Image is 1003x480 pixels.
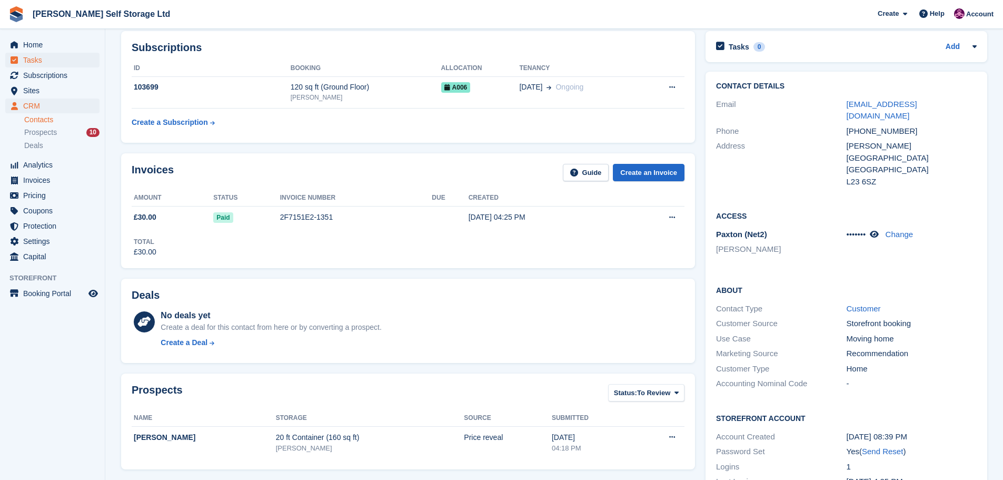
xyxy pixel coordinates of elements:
[23,68,86,83] span: Subscriptions
[847,461,977,473] div: 1
[847,333,977,345] div: Moving home
[954,8,965,19] img: Lydia Wild
[847,304,881,313] a: Customer
[847,446,977,458] div: Yes
[8,6,24,22] img: stora-icon-8386f47178a22dfd0bd8f6a31ec36ba5ce8667c1dd55bd0f319d3a0aa187defe.svg
[716,461,846,473] div: Logins
[716,318,846,330] div: Customer Source
[132,60,291,77] th: ID
[24,127,100,138] a: Prospects 10
[608,384,684,401] button: Status: To Review
[614,388,637,398] span: Status:
[132,117,208,128] div: Create a Subscription
[161,337,207,348] div: Create a Deal
[847,431,977,443] div: [DATE] 08:39 PM
[847,140,977,152] div: [PERSON_NAME]
[847,125,977,138] div: [PHONE_NUMBER]
[716,125,846,138] div: Phone
[161,309,381,322] div: No deals yet
[5,188,100,203] a: menu
[519,82,542,93] span: [DATE]
[847,164,977,176] div: [GEOGRAPHIC_DATA]
[86,128,100,137] div: 10
[5,249,100,264] a: menu
[161,337,381,348] a: Create a Deal
[5,234,100,249] a: menu
[132,113,215,132] a: Create a Subscription
[280,212,432,223] div: 2F7151E2-1351
[23,37,86,52] span: Home
[716,363,846,375] div: Customer Type
[552,410,635,427] th: Submitted
[5,286,100,301] a: menu
[946,41,960,53] a: Add
[23,188,86,203] span: Pricing
[847,378,977,390] div: -
[716,303,846,315] div: Contact Type
[847,152,977,164] div: [GEOGRAPHIC_DATA]
[716,446,846,458] div: Password Set
[716,378,846,390] div: Accounting Nominal Code
[930,8,945,19] span: Help
[28,5,174,23] a: [PERSON_NAME] Self Storage Ltd
[432,190,468,207] th: Due
[213,190,280,207] th: Status
[5,83,100,98] a: menu
[9,273,105,283] span: Storefront
[716,243,846,256] li: [PERSON_NAME]
[716,348,846,360] div: Marketing Source
[5,68,100,83] a: menu
[132,289,160,301] h2: Deals
[847,176,977,188] div: L23 6SZ
[134,212,156,223] span: £30.00
[847,230,866,239] span: •••••••
[716,210,977,221] h2: Access
[132,164,174,181] h2: Invoices
[23,53,86,67] span: Tasks
[464,410,552,427] th: Source
[519,60,642,77] th: Tenancy
[23,249,86,264] span: Capital
[291,93,441,102] div: [PERSON_NAME]
[23,158,86,172] span: Analytics
[24,141,43,151] span: Deals
[847,348,977,360] div: Recommendation
[23,286,86,301] span: Booking Portal
[716,333,846,345] div: Use Case
[291,60,441,77] th: Booking
[441,60,520,77] th: Allocation
[729,42,749,52] h2: Tasks
[5,173,100,188] a: menu
[862,447,903,456] a: Send Reset
[161,322,381,333] div: Create a deal for this contact from here or by converting a prospect.
[637,388,670,398] span: To Review
[24,140,100,151] a: Deals
[847,363,977,375] div: Home
[132,42,684,54] h2: Subscriptions
[716,230,767,239] span: Paxton (Net2)
[23,203,86,218] span: Coupons
[5,53,100,67] a: menu
[24,128,57,138] span: Prospects
[878,8,899,19] span: Create
[886,230,913,239] a: Change
[563,164,609,181] a: Guide
[716,431,846,443] div: Account Created
[552,443,635,454] div: 04:18 PM
[716,140,846,188] div: Address
[132,190,213,207] th: Amount
[469,212,624,223] div: [DATE] 04:25 PM
[23,234,86,249] span: Settings
[134,237,156,247] div: Total
[291,82,441,93] div: 120 sq ft (Ground Floor)
[5,203,100,218] a: menu
[132,82,291,93] div: 103699
[23,173,86,188] span: Invoices
[552,432,635,443] div: [DATE]
[469,190,624,207] th: Created
[555,83,583,91] span: Ongoing
[5,219,100,233] a: menu
[276,410,464,427] th: Storage
[716,413,977,423] h2: Storefront Account
[134,247,156,258] div: £30.00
